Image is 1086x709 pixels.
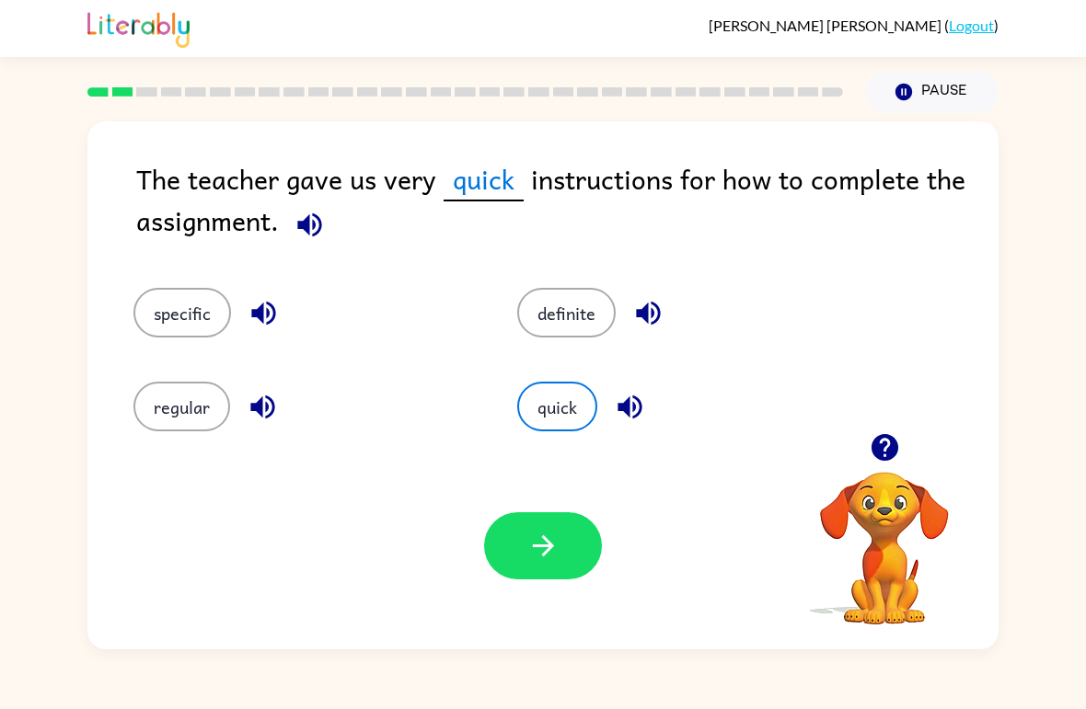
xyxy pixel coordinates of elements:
button: specific [133,288,231,337]
button: quick [517,382,597,431]
button: regular [133,382,230,431]
div: The teacher gave us very instructions for how to complete the assignment. [136,158,999,251]
div: ( ) [709,17,999,34]
span: quick [444,158,524,201]
a: Logout [949,17,994,34]
video: Your browser must support playing .mp4 files to use Literably. Please try using another browser. [792,443,976,627]
img: Literably [87,7,190,48]
span: [PERSON_NAME] [PERSON_NAME] [709,17,944,34]
button: definite [517,288,616,337]
button: Pause [865,71,999,113]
